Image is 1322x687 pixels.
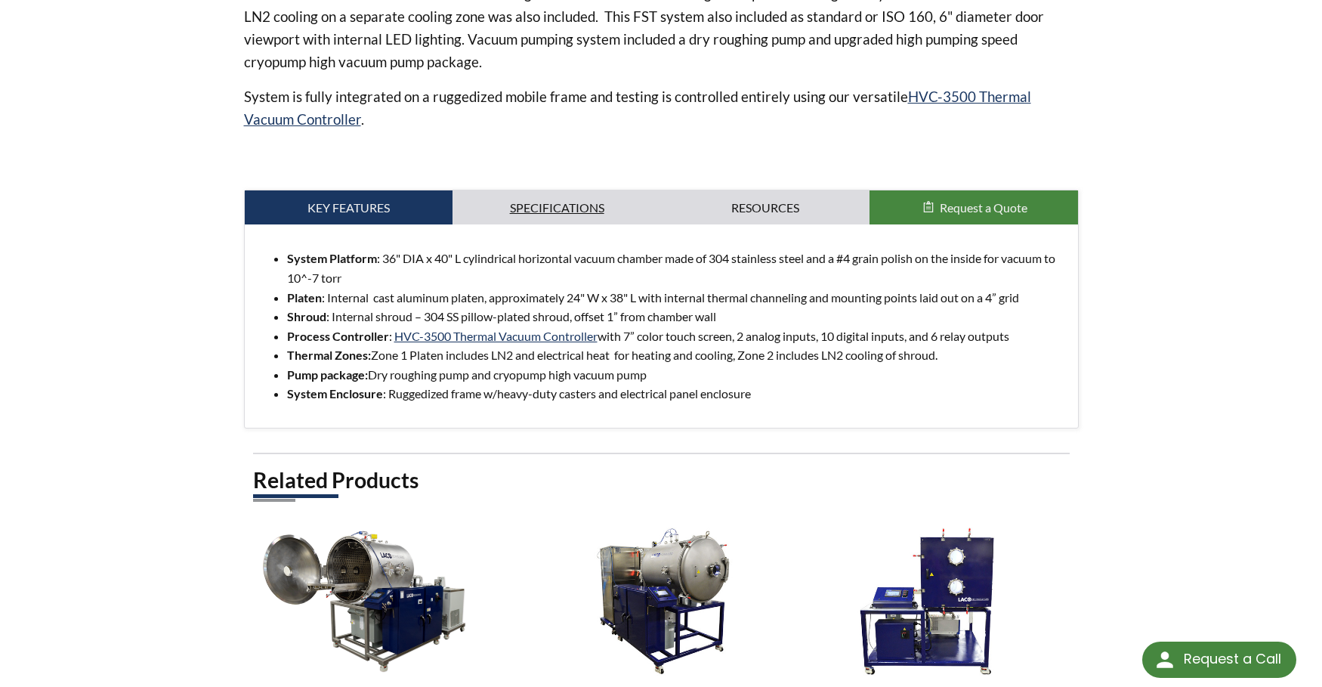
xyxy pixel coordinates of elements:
[287,367,368,382] strong: Pump package:
[287,365,1066,385] li: Dry roughing pump and cryopump high vacuum pump
[661,190,869,225] a: Resources
[1153,648,1177,672] img: round button
[453,190,661,225] a: Specifications
[394,329,598,343] a: HVC-3500 Thermal Vacuum Controller
[1142,642,1296,678] div: Request a Call
[287,386,383,401] strong: System Enclosure
[287,249,1066,287] li: : 36" DIA x 40" L cylindrical horizontal vacuum chamber made of 304 stainless steel and a #4 grai...
[287,384,1066,404] li: : Ruggedized frame w/heavy-duty casters and electrical panel enclosure
[940,200,1027,215] span: Request a Quote
[287,326,1066,346] li: : with 7” color touch screen, 2 analog inputs, 10 digital inputs, and 6 relay outputs
[287,309,326,323] strong: Shroud
[253,466,1070,494] h2: Related Products
[245,190,453,225] a: Key Features
[287,251,377,265] strong: System Platform
[1184,642,1281,676] div: Request a Call
[287,288,1066,308] li: : Internal cast aluminum platen, approximately 24" W x 38" L with internal thermal channeling and...
[287,307,1066,326] li: : Internal shroud – 304 SS pillow-plated shroud, offset 1” from chamber wall
[287,290,322,305] strong: Platen
[287,329,389,343] strong: Process Controller
[244,85,1079,131] p: System is fully integrated on a ruggedized mobile frame and testing is controlled entirely using ...
[869,190,1078,225] button: Request a Quote
[287,345,1066,365] li: Zone 1 Platen includes LN2 and electrical heat for heating and cooling, Zone 2 includes LN2 cooli...
[287,348,371,362] strong: Thermal Zones:
[244,88,1031,128] a: HVC-3500 Thermal Vacuum Controller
